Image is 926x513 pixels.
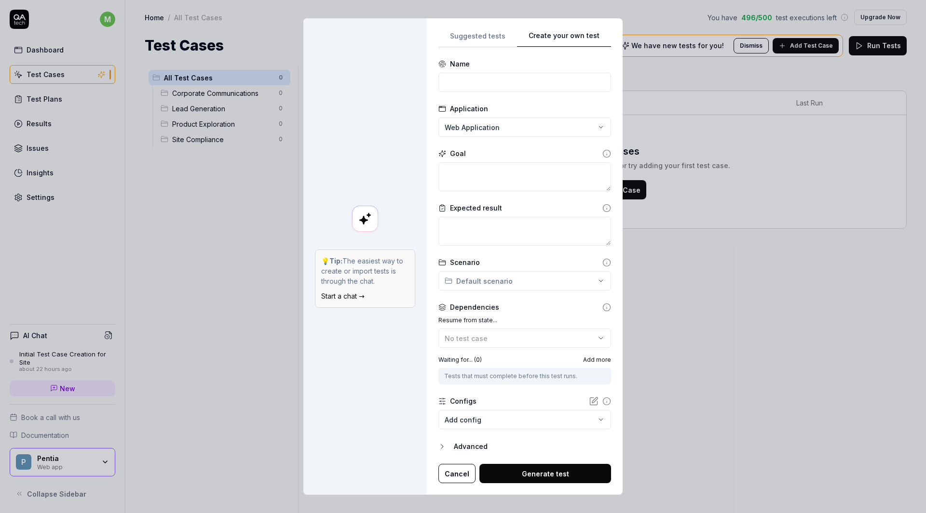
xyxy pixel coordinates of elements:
button: No test case [438,329,611,348]
label: Resume from state... [438,316,611,325]
button: Create your own test [517,30,611,47]
div: Application [450,104,488,114]
div: Default scenario [445,276,513,286]
a: Start a chat → [321,292,365,300]
span: Add more [583,355,611,364]
button: Generate test [479,464,611,483]
div: Goal [450,148,466,158]
label: Waiting for... ( 0 ) [438,355,482,364]
div: Tests that must complete before this test runs. [444,372,605,381]
button: Cancel [438,464,476,483]
div: Expected result [450,203,502,213]
span: Web Application [445,122,500,132]
div: Scenario [450,257,480,267]
div: Name [450,59,470,69]
div: Dependencies [450,302,499,312]
button: Advanced [438,441,611,452]
button: Suggested tests [438,30,517,47]
strong: Tip: [329,257,342,265]
button: Web Application [438,118,611,137]
button: Default scenario [438,271,611,290]
p: 💡 The easiest way to create or import tests is through the chat. [321,256,409,286]
div: Advanced [454,441,611,452]
div: Configs [450,396,477,406]
span: No test case [445,334,488,342]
